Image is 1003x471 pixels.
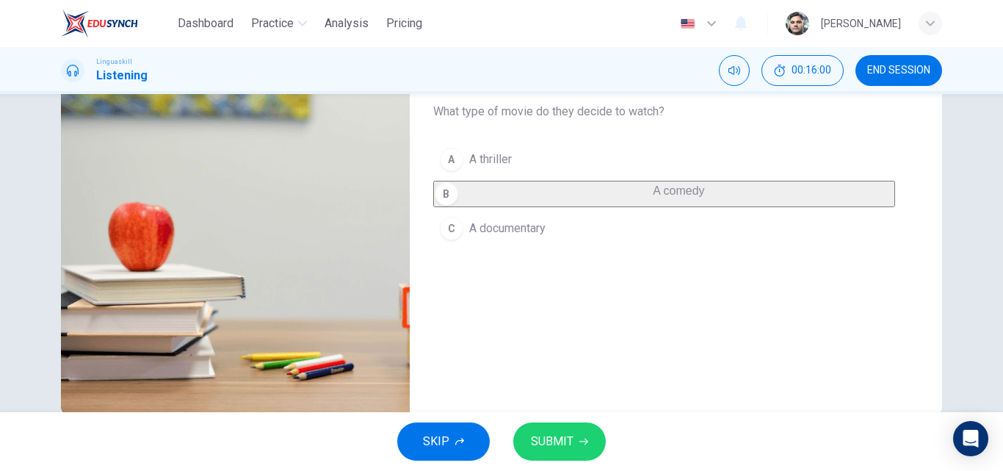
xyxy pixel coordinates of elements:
[433,141,895,178] button: AA thriller
[251,15,294,32] span: Practice
[433,210,895,247] button: CA documentary
[761,55,844,86] button: 00:16:00
[953,421,988,456] div: Open Intercom Messenger
[433,103,895,121] span: What type of movie do they decide to watch?
[653,184,704,197] span: A comedy
[786,12,809,35] img: Profile picture
[245,10,313,37] button: Practice
[96,57,132,67] span: Linguaskill
[325,15,369,32] span: Analysis
[172,10,239,37] button: Dashboard
[513,423,606,461] button: SUBMIT
[423,431,449,452] span: SKIP
[678,18,697,29] img: en
[61,56,410,414] img: Listen to this clip about a movie night.
[821,15,901,32] div: [PERSON_NAME]
[61,9,138,38] img: EduSynch logo
[433,181,895,207] button: BA comedy
[855,55,942,86] button: END SESSION
[386,15,422,32] span: Pricing
[719,55,750,86] div: Mute
[319,10,374,37] button: Analysis
[61,9,172,38] a: EduSynch logo
[440,217,463,240] div: C
[96,67,148,85] h1: Listening
[792,65,831,76] span: 00:16:00
[531,431,573,452] span: SUBMIT
[178,15,233,32] span: Dashboard
[440,148,463,171] div: A
[397,423,490,461] button: SKIP
[469,151,512,168] span: A thriller
[380,10,428,37] button: Pricing
[867,65,930,76] span: END SESSION
[761,55,844,86] div: Hide
[435,182,458,206] div: B
[469,220,546,237] span: A documentary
